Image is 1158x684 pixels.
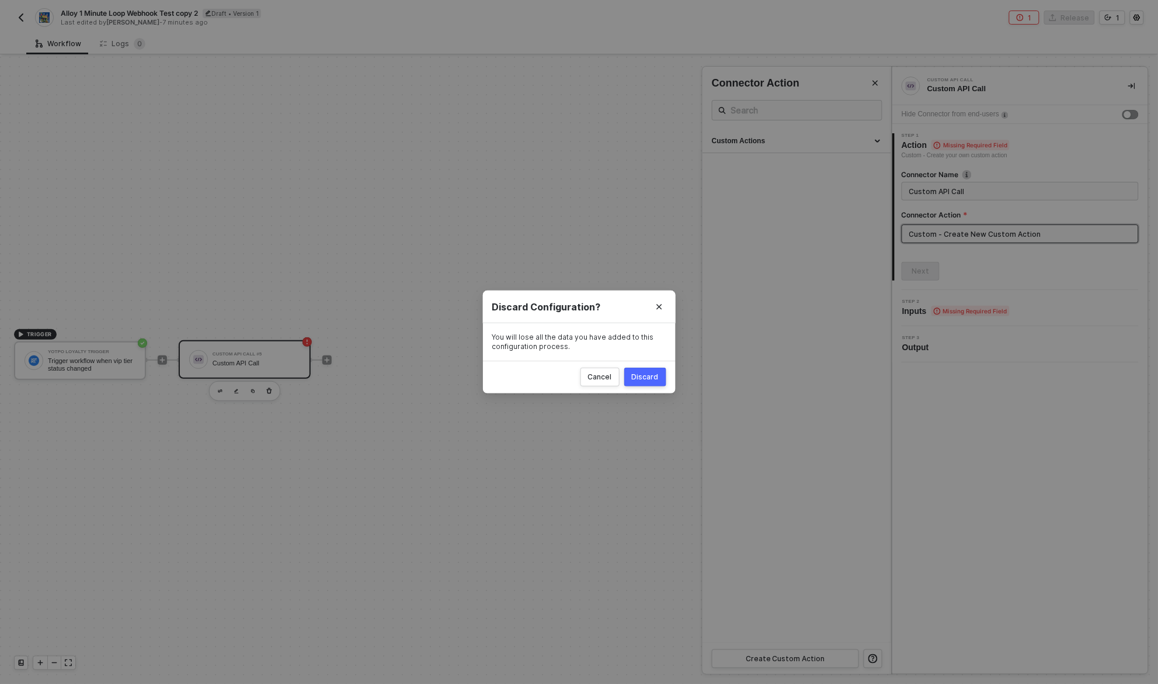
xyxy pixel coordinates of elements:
[492,333,666,351] div: You will lose all the data you have added to this configuration process.
[632,372,659,382] div: Discard
[492,301,666,313] div: Discard Configuration?
[643,291,676,323] button: Close
[624,368,666,386] button: Discard
[588,372,612,382] div: Cancel
[580,368,620,386] button: Cancel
